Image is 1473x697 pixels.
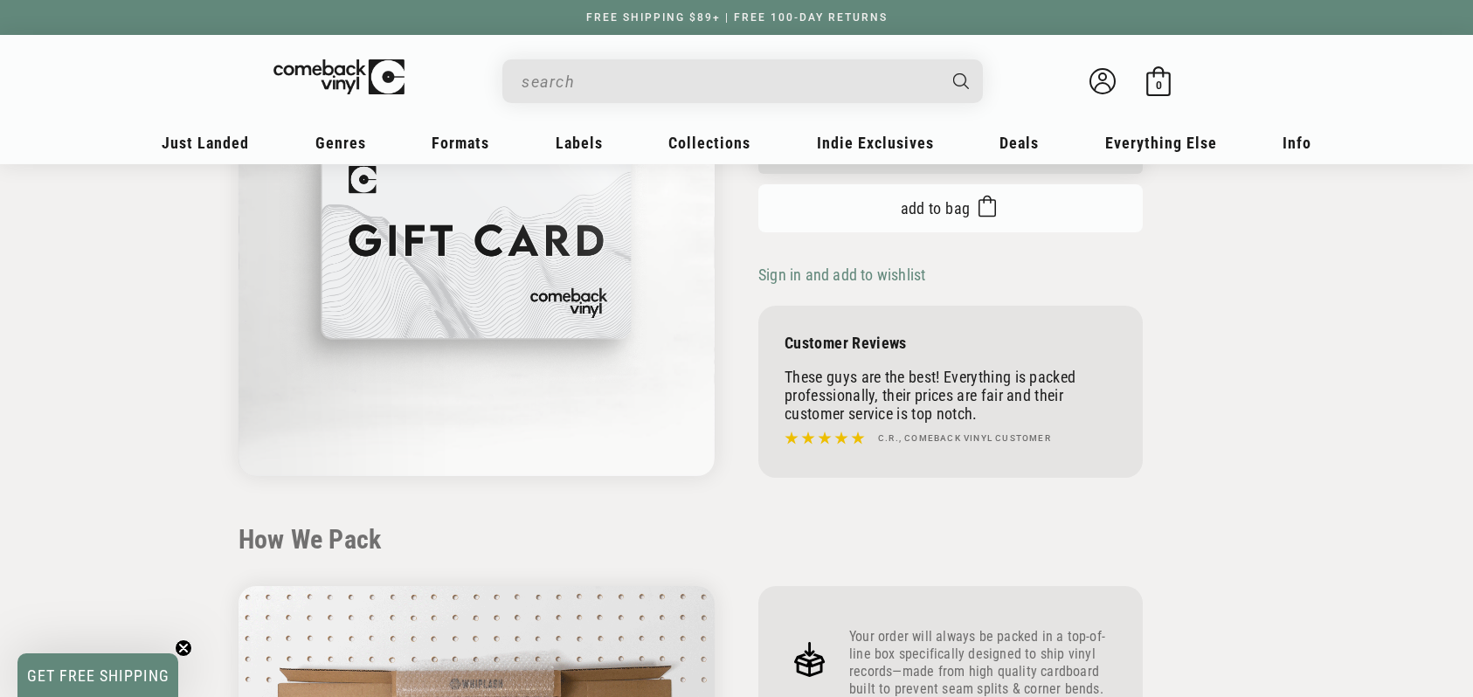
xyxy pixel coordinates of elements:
span: Indie Exclusives [817,134,934,152]
div: GET FREE SHIPPINGClose teaser [17,653,178,697]
span: Just Landed [162,134,249,152]
span: Collections [668,134,750,152]
button: Close teaser [175,639,192,657]
span: Formats [432,134,489,152]
h2: How We Pack [239,524,1234,556]
h4: C.R., Comeback Vinyl customer [878,431,1051,445]
a: FREE SHIPPING $89+ | FREE 100-DAY RETURNS [569,11,905,24]
span: GET FREE SHIPPING [27,666,169,685]
span: Deals [999,134,1039,152]
div: Search [502,59,983,103]
img: Frame_4.png [785,634,835,685]
button: Sign in and add to wishlist [758,265,930,285]
span: Info [1283,134,1311,152]
p: Customer Reviews [785,334,1117,352]
img: star5.svg [785,427,865,450]
span: 0 [1156,79,1162,92]
button: Search [938,59,985,103]
p: These guys are the best! Everything is packed professionally, their prices are fair and their cus... [785,368,1117,423]
span: Add to bag [901,199,971,217]
span: Genres [315,134,366,152]
span: Everything Else [1105,134,1217,152]
input: When autocomplete results are available use up and down arrows to review and enter to select [522,64,936,100]
span: Sign in and add to wishlist [758,266,925,284]
span: Labels [556,134,603,152]
button: Add to bag [758,184,1143,232]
